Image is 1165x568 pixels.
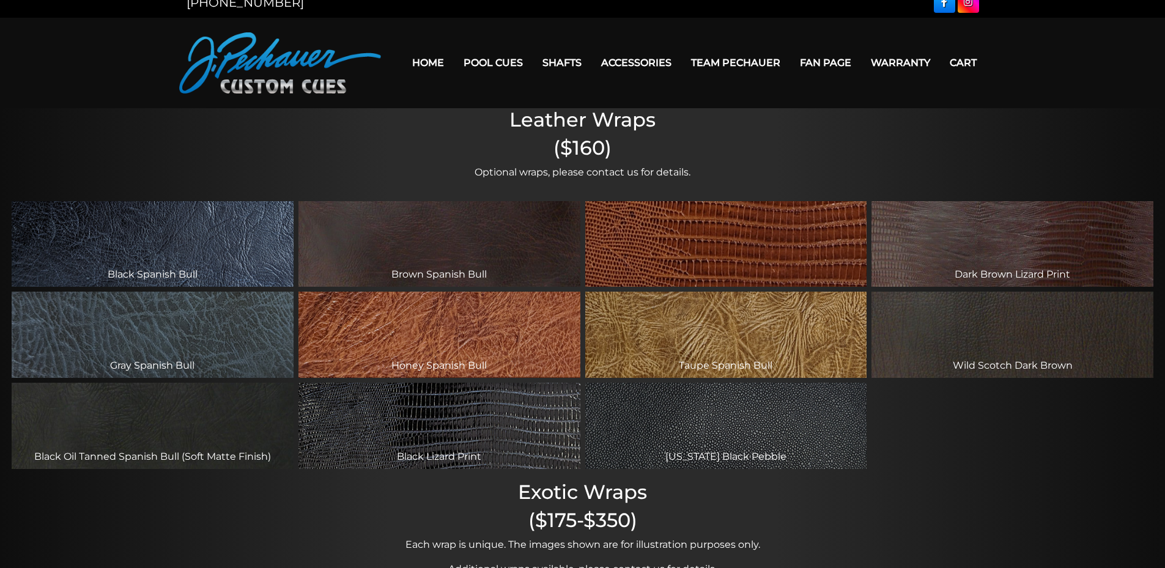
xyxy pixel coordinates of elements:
div: Black Spanish Bull [12,201,294,287]
div: Cognac Lizard Print [585,201,867,287]
div: Honey Spanish Bull [298,292,580,378]
div: Gray Spanish Bull [12,292,294,378]
div: Black Oil Tanned Spanish Bull (Soft Matte Finish) [12,383,294,469]
img: Pechauer Custom Cues [179,32,381,94]
a: Fan Page [790,47,861,78]
a: Shafts [533,47,591,78]
div: [US_STATE] Black Pebble [585,383,867,469]
div: Dark Brown Lizard Print [871,201,1153,287]
div: Taupe Spanish Bull [585,292,867,378]
a: Cart [940,47,986,78]
a: Accessories [591,47,681,78]
div: Black Lizard Print [298,383,580,469]
a: Pool Cues [454,47,533,78]
a: Team Pechauer [681,47,790,78]
div: Brown Spanish Bull [298,201,580,287]
div: Wild Scotch Dark Brown [871,292,1153,378]
a: Home [402,47,454,78]
a: Warranty [861,47,940,78]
